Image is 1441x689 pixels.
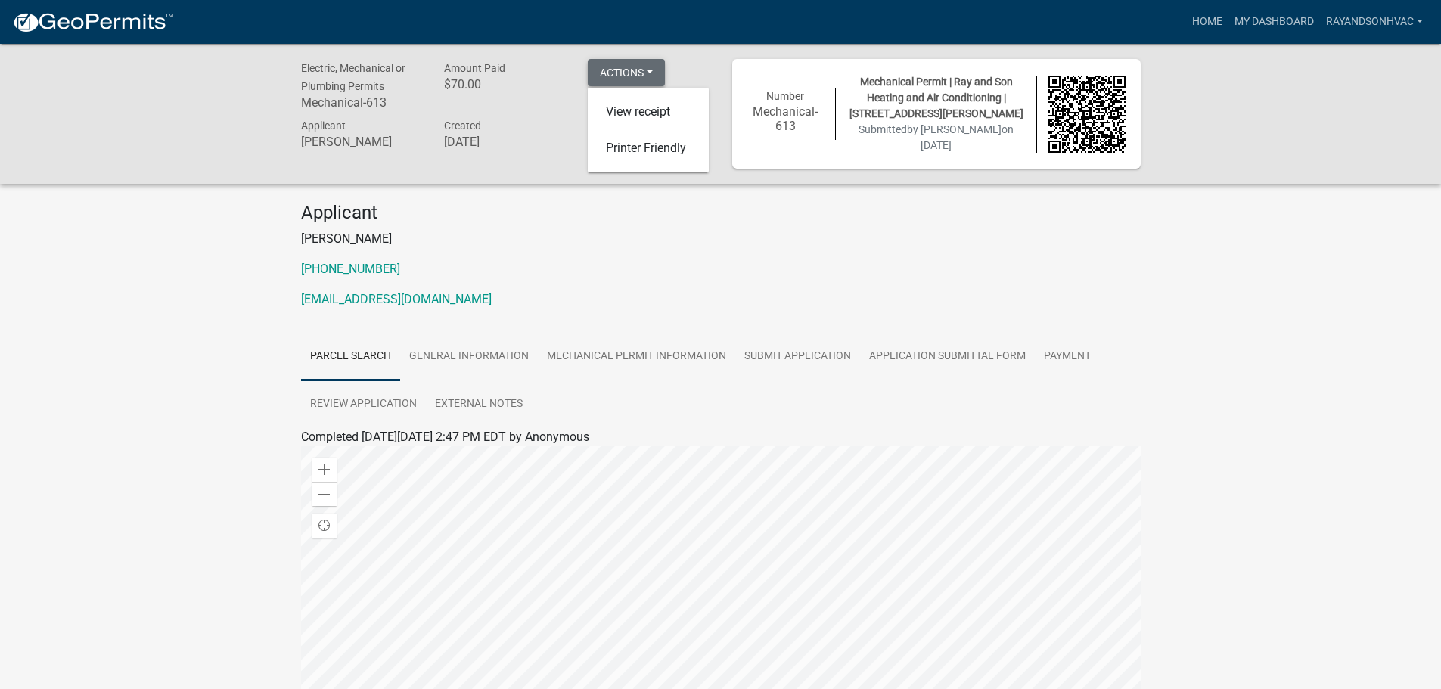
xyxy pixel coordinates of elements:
[860,333,1035,381] a: Application Submittal Form
[301,380,426,429] a: Review Application
[1048,76,1126,153] img: QR code
[400,333,538,381] a: General Information
[859,123,1014,151] span: Submitted on [DATE]
[312,514,337,538] div: Find my location
[301,333,400,381] a: Parcel search
[766,90,804,102] span: Number
[301,62,405,92] span: Electric, Mechanical or Plumbing Permits
[588,88,709,172] div: Actions
[444,135,565,149] h6: [DATE]
[301,292,492,306] a: [EMAIL_ADDRESS][DOMAIN_NAME]
[301,135,422,149] h6: [PERSON_NAME]
[301,262,400,276] a: [PHONE_NUMBER]
[588,94,709,130] a: View receipt
[426,380,532,429] a: External Notes
[747,104,825,133] h6: Mechanical-613
[1320,8,1429,36] a: RayandSonhvac
[849,76,1023,119] span: Mechanical Permit | Ray and Son Heating and Air Conditioning | [STREET_ADDRESS][PERSON_NAME]
[1228,8,1320,36] a: My Dashboard
[444,77,565,92] h6: $70.00
[301,202,1141,224] h4: Applicant
[312,482,337,506] div: Zoom out
[301,430,589,444] span: Completed [DATE][DATE] 2:47 PM EDT by Anonymous
[588,130,709,166] a: Printer Friendly
[588,59,665,86] button: Actions
[907,123,1002,135] span: by [PERSON_NAME]
[301,119,346,132] span: Applicant
[301,95,422,110] h6: Mechanical-613
[444,119,481,132] span: Created
[1186,8,1228,36] a: Home
[1035,333,1100,381] a: Payment
[538,333,735,381] a: Mechanical Permit Information
[301,230,1141,248] p: [PERSON_NAME]
[312,458,337,482] div: Zoom in
[444,62,505,74] span: Amount Paid
[735,333,860,381] a: Submit Application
